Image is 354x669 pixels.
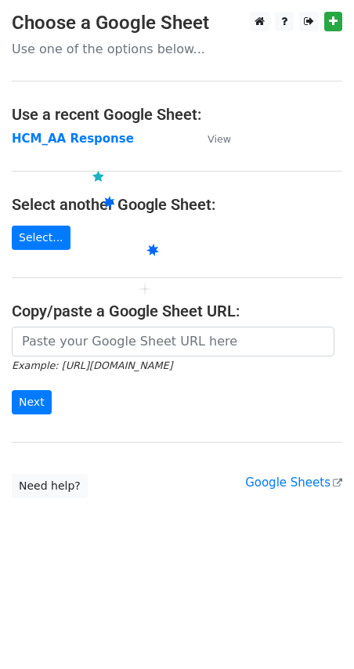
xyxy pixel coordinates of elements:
small: Example: [URL][DOMAIN_NAME] [12,360,172,371]
a: Need help? [12,474,88,498]
p: Use one of the options below... [12,41,342,57]
a: View [192,132,231,146]
h3: Choose a Google Sheet [12,12,342,34]
a: Google Sheets [245,476,342,490]
h4: Copy/paste a Google Sheet URL: [12,302,342,320]
input: Paste your Google Sheet URL here [12,327,334,356]
h4: Use a recent Google Sheet: [12,105,342,124]
h4: Select another Google Sheet: [12,195,342,214]
small: View [208,133,231,145]
input: Next [12,390,52,414]
a: Select... [12,226,70,250]
a: HCM_AA Response [12,132,134,146]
